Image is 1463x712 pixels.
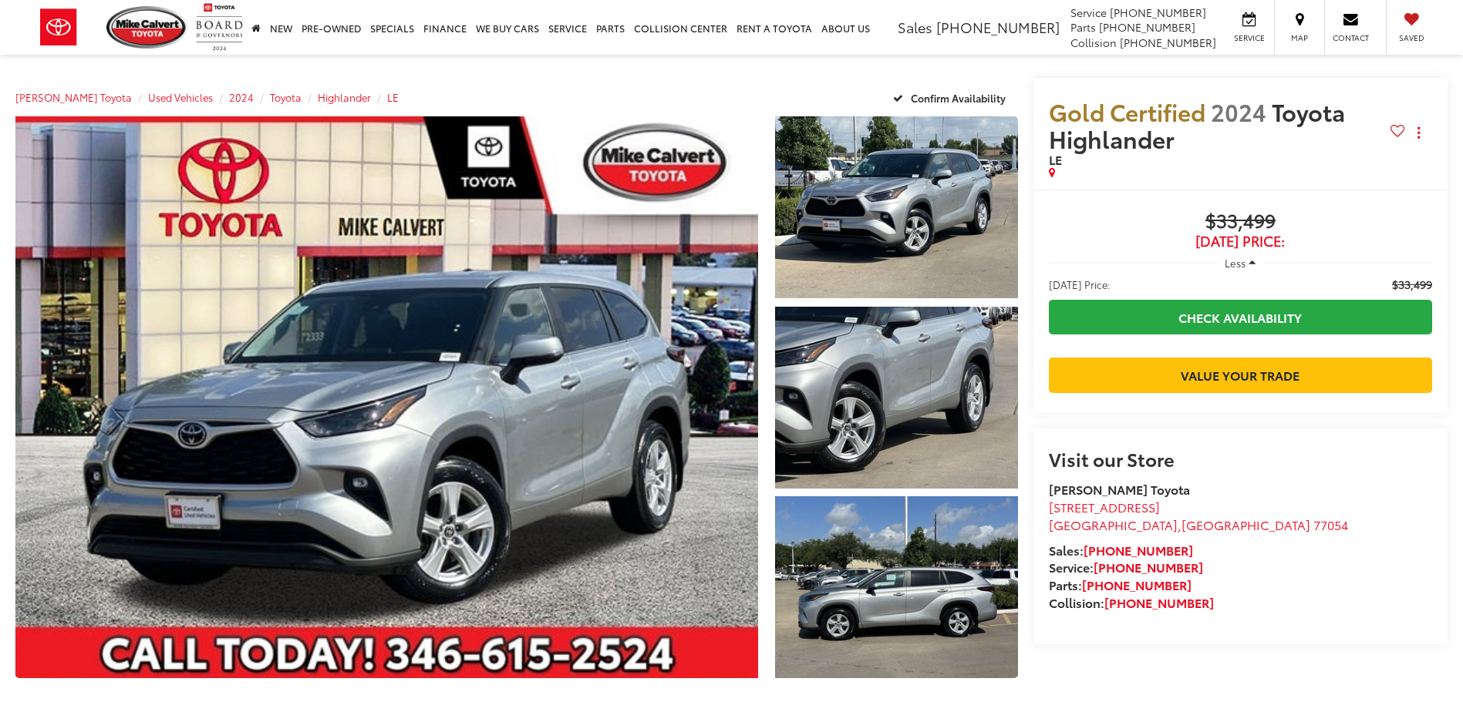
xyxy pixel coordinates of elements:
span: $33,499 [1392,277,1432,292]
a: Expand Photo 0 [15,116,758,678]
span: Toyota Highlander [1049,95,1345,155]
span: Parts [1070,19,1096,35]
span: [DATE] Price: [1049,233,1432,249]
a: Expand Photo 1 [775,116,1017,298]
strong: Service: [1049,558,1203,576]
span: Contact [1333,32,1369,43]
img: 2024 Toyota Highlander LE [773,114,1020,300]
span: [PHONE_NUMBER] [1110,5,1206,20]
span: Less [1225,256,1246,270]
span: Gold Certified [1049,95,1205,128]
span: [GEOGRAPHIC_DATA] [1182,516,1310,533]
a: [PHONE_NUMBER] [1094,558,1203,576]
span: 2024 [1211,95,1266,128]
button: Actions [1405,119,1432,146]
a: [PHONE_NUMBER] [1084,541,1193,559]
span: Service [1070,5,1107,20]
span: Sales [898,17,932,37]
span: Service [1232,32,1266,43]
span: dropdown dots [1417,126,1420,139]
span: $33,499 [1049,210,1432,233]
span: Confirm Availability [911,91,1006,105]
a: [PHONE_NUMBER] [1082,576,1192,593]
button: Less [1218,249,1264,277]
span: [GEOGRAPHIC_DATA] [1049,516,1178,533]
span: LE [1049,150,1062,168]
a: Expand Photo 3 [775,496,1017,678]
span: [STREET_ADDRESS] [1049,498,1160,516]
a: Toyota [270,90,302,104]
span: Collision [1070,35,1117,50]
h2: Visit our Store [1049,448,1432,469]
span: , [1049,516,1348,533]
strong: Collision: [1049,593,1214,611]
a: Used Vehicles [148,90,213,104]
img: 2024 Toyota Highlander LE [773,304,1020,490]
a: [STREET_ADDRESS] [GEOGRAPHIC_DATA],[GEOGRAPHIC_DATA] 77054 [1049,498,1348,533]
a: LE [387,90,399,104]
span: [PHONE_NUMBER] [1099,19,1195,35]
span: [PHONE_NUMBER] [936,17,1060,37]
span: Saved [1394,32,1428,43]
img: Mike Calvert Toyota [106,6,188,49]
a: Value Your Trade [1049,358,1432,392]
img: 2024 Toyota Highlander LE [773,495,1020,680]
a: [PHONE_NUMBER] [1104,593,1214,611]
span: [DATE] Price: [1049,277,1111,292]
span: Map [1283,32,1316,43]
a: Expand Photo 2 [775,307,1017,489]
strong: Sales: [1049,541,1193,559]
button: Confirm Availability [885,84,1018,111]
strong: [PERSON_NAME] Toyota [1049,480,1190,498]
img: 2024 Toyota Highlander LE [8,113,766,681]
a: [PERSON_NAME] Toyota [15,90,132,104]
span: 77054 [1313,516,1348,533]
a: Highlander [318,90,371,104]
a: Check Availability [1049,300,1432,334]
span: [PHONE_NUMBER] [1120,35,1216,50]
strong: Parts: [1049,576,1192,593]
a: 2024 [229,90,254,104]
